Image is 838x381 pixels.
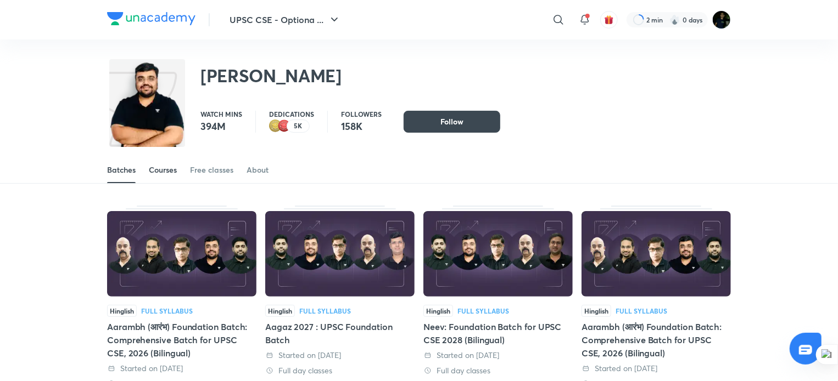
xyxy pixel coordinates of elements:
[269,111,314,117] p: Dedications
[669,14,680,25] img: streak
[712,10,731,29] img: Rohit Duggal
[341,111,382,117] p: Followers
[200,120,242,133] p: 394M
[223,9,348,31] button: UPSC CSE - Optiona ...
[200,65,342,87] h2: [PERSON_NAME]
[299,308,351,314] div: Full Syllabus
[582,211,731,297] img: Thumbnail
[107,12,195,28] a: Company Logo
[294,122,303,130] p: 5K
[423,305,453,317] span: Hinglish
[404,111,500,133] button: Follow
[265,365,415,376] div: Full day classes
[265,320,415,346] div: Aagaz 2027 : UPSC Foundation Batch
[107,320,256,360] div: Aarambh (आरंभ) Foundation Batch: Comprehensive Batch for UPSC CSE, 2026 (Bilingual)
[423,365,573,376] div: Full day classes
[107,211,256,297] img: Thumbnail
[265,350,415,361] div: Started on 8 Jun 2025
[107,164,136,175] div: Batches
[190,164,233,175] div: Free classes
[582,320,731,360] div: Aarambh (आरंभ) Foundation Batch: Comprehensive Batch for UPSC CSE, 2026 (Bilingual)
[190,157,233,183] a: Free classes
[582,305,611,317] span: Hinglish
[341,120,382,133] p: 158K
[457,308,509,314] div: Full Syllabus
[107,305,137,317] span: Hinglish
[604,15,614,25] img: avatar
[109,61,185,160] img: class
[440,116,463,127] span: Follow
[247,164,269,175] div: About
[582,363,731,374] div: Started on 18 Apr 2025
[265,305,295,317] span: Hinglish
[269,120,282,133] img: educator badge2
[107,12,195,25] img: Company Logo
[616,308,667,314] div: Full Syllabus
[247,157,269,183] a: About
[600,11,618,29] button: avatar
[107,157,136,183] a: Batches
[149,164,177,175] div: Courses
[265,211,415,297] img: Thumbnail
[149,157,177,183] a: Courses
[278,120,291,133] img: educator badge1
[423,211,573,297] img: Thumbnail
[200,111,242,117] p: Watch mins
[141,308,193,314] div: Full Syllabus
[423,320,573,346] div: Neev: Foundation Batch for UPSC CSE 2028 (Bilingual)
[107,363,256,374] div: Started on 8 Jun 2025
[423,350,573,361] div: Started on 8 Jun 2025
